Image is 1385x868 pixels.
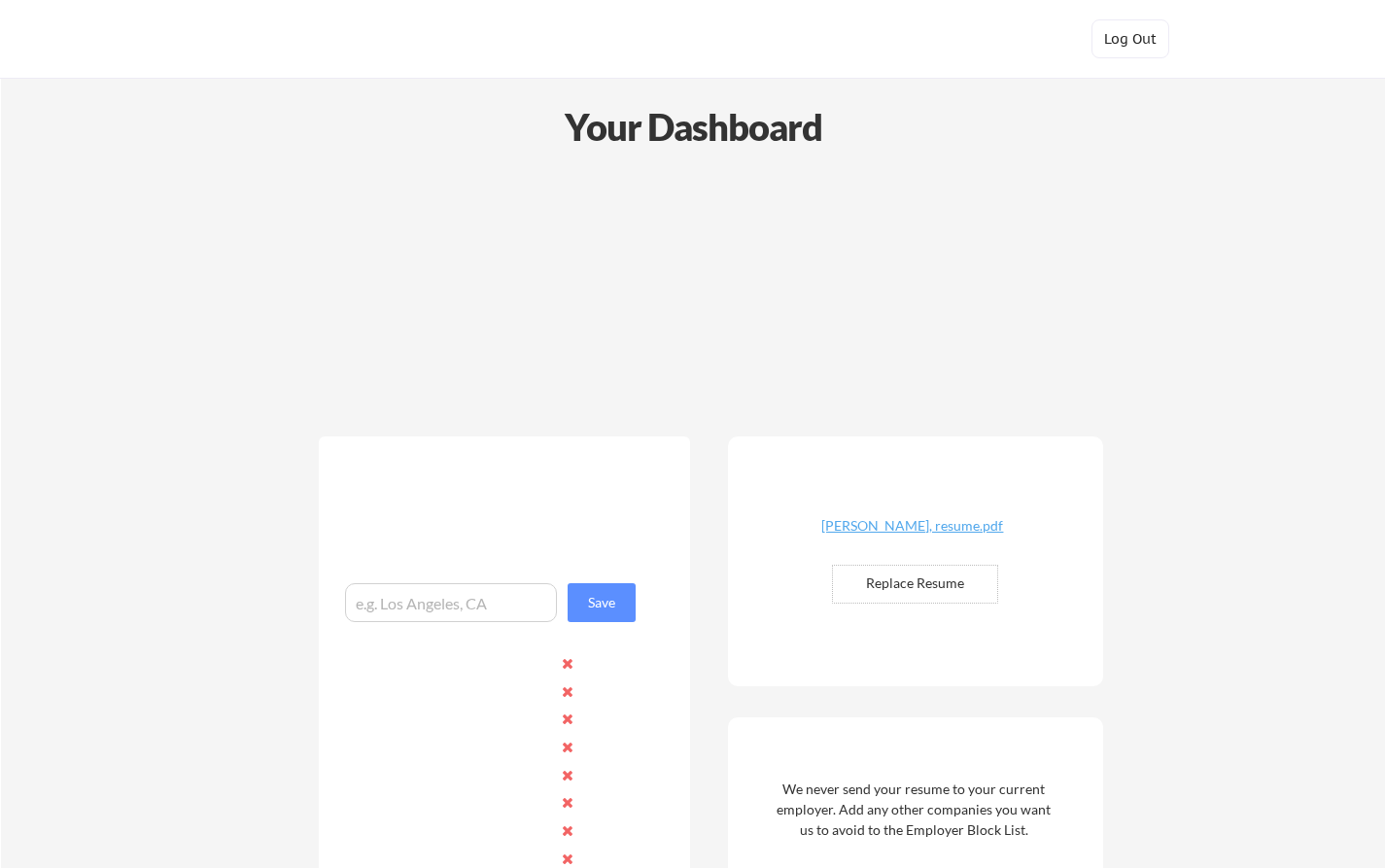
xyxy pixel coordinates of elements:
a: [PERSON_NAME], resume.pdf [797,519,1028,549]
input: e.g. Los Angeles, CA [345,583,557,622]
div: [PERSON_NAME], resume.pdf [797,519,1028,533]
button: Log Out [1091,19,1169,58]
div: We never send your resume to your current employer. Add any other companies you want us to avoid ... [776,779,1053,840]
div: Your Dashboard [2,99,1385,155]
button: Save [568,583,636,622]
